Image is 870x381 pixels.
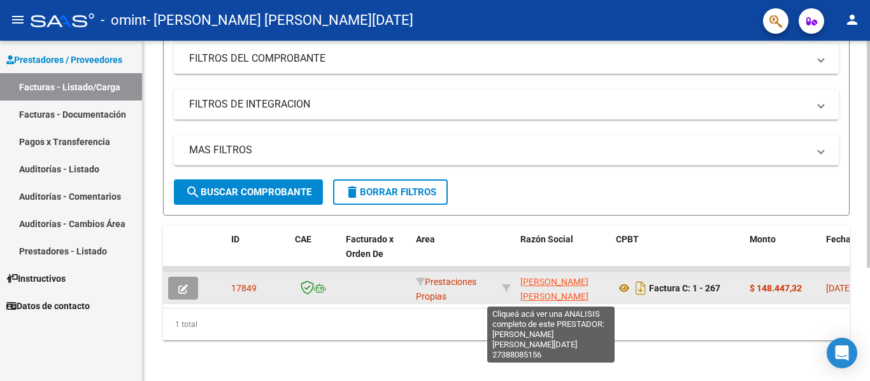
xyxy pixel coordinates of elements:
span: - [PERSON_NAME] [PERSON_NAME][DATE] [146,6,413,34]
mat-panel-title: MAS FILTROS [189,143,808,157]
span: Prestaciones Propias [416,277,476,301]
button: Borrar Filtros [333,179,448,205]
mat-panel-title: FILTROS DEL COMPROBANTE [189,52,808,66]
div: Open Intercom Messenger [827,338,857,368]
mat-icon: search [185,184,201,200]
span: Area [416,234,435,244]
span: Borrar Filtros [345,186,436,198]
datatable-header-cell: ID [226,226,290,282]
span: Prestadores / Proveedores [6,53,122,67]
datatable-header-cell: Area [411,226,497,282]
mat-expansion-panel-header: FILTROS DEL COMPROBANTE [174,43,839,74]
span: Monto [750,234,776,244]
mat-expansion-panel-header: FILTROS DE INTEGRACION [174,89,839,120]
mat-panel-title: FILTROS DE INTEGRACION [189,97,808,111]
mat-icon: person [845,12,860,27]
div: 27388085156 [520,275,606,301]
span: [DATE] [826,283,852,293]
span: Facturado x Orden De [346,234,394,259]
datatable-header-cell: Razón Social [515,226,611,282]
strong: Factura C: 1 - 267 [649,283,720,293]
mat-icon: delete [345,184,360,200]
span: Razón Social [520,234,573,244]
mat-icon: menu [10,12,25,27]
span: Buscar Comprobante [185,186,311,198]
strong: $ 148.447,32 [750,283,802,293]
span: CAE [295,234,311,244]
span: Datos de contacto [6,299,90,313]
datatable-header-cell: CAE [290,226,341,282]
span: 17849 [231,283,257,293]
mat-expansion-panel-header: MAS FILTROS [174,135,839,165]
span: Instructivos [6,272,66,286]
span: [PERSON_NAME] [PERSON_NAME][DATE] [520,277,588,316]
i: Descargar documento [632,278,649,298]
datatable-header-cell: CPBT [611,226,745,282]
datatable-header-cell: Facturado x Orden De [341,226,411,282]
datatable-header-cell: Monto [745,226,821,282]
div: 1 total [163,308,850,340]
button: Buscar Comprobante [174,179,323,205]
span: ID [231,234,239,244]
span: CPBT [616,234,639,244]
span: - omint [101,6,146,34]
